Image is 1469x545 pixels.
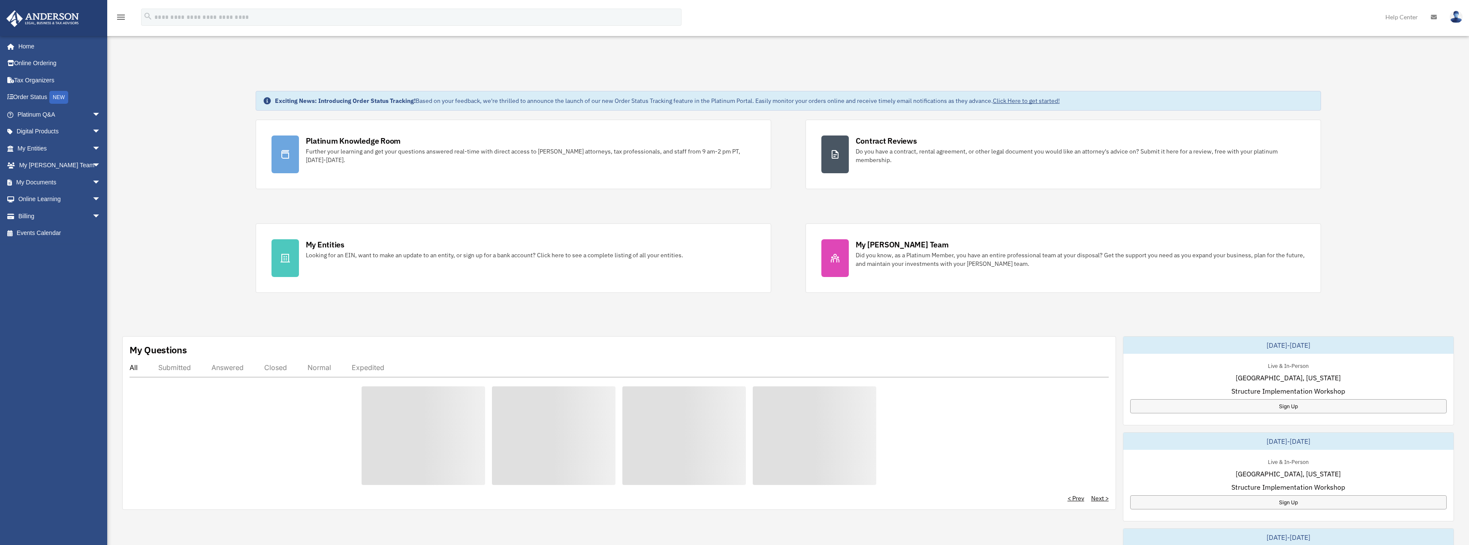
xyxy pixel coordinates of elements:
[158,363,191,372] div: Submitted
[116,12,126,22] i: menu
[6,72,114,89] a: Tax Organizers
[6,208,114,225] a: Billingarrow_drop_down
[6,89,114,106] a: Order StatusNEW
[1450,11,1463,23] img: User Pic
[6,123,114,140] a: Digital Productsarrow_drop_down
[92,157,109,175] span: arrow_drop_down
[116,15,126,22] a: menu
[352,363,384,372] div: Expedited
[1130,399,1447,413] a: Sign Up
[856,147,1305,164] div: Do you have a contract, rental agreement, or other legal document you would like an attorney's ad...
[92,140,109,157] span: arrow_drop_down
[256,223,771,293] a: My Entities Looking for an EIN, want to make an update to an entity, or sign up for a bank accoun...
[6,157,114,174] a: My [PERSON_NAME] Teamarrow_drop_down
[92,106,109,123] span: arrow_drop_down
[6,174,114,191] a: My Documentsarrow_drop_down
[805,223,1321,293] a: My [PERSON_NAME] Team Did you know, as a Platinum Member, you have an entire professional team at...
[92,174,109,191] span: arrow_drop_down
[993,97,1060,105] a: Click Here to get started!
[1236,469,1341,479] span: [GEOGRAPHIC_DATA], [US_STATE]
[275,97,416,105] strong: Exciting News: Introducing Order Status Tracking!
[6,225,114,242] a: Events Calendar
[92,123,109,141] span: arrow_drop_down
[6,38,109,55] a: Home
[6,191,114,208] a: Online Learningarrow_drop_down
[264,363,287,372] div: Closed
[49,91,68,104] div: NEW
[4,10,81,27] img: Anderson Advisors Platinum Portal
[306,147,755,164] div: Further your learning and get your questions answered real-time with direct access to [PERSON_NAM...
[130,363,138,372] div: All
[856,135,917,146] div: Contract Reviews
[275,96,1060,105] div: Based on your feedback, we're thrilled to announce the launch of our new Order Status Tracking fe...
[92,208,109,225] span: arrow_drop_down
[1231,386,1345,396] span: Structure Implementation Workshop
[1231,482,1345,492] span: Structure Implementation Workshop
[308,363,331,372] div: Normal
[1261,457,1315,466] div: Live & In-Person
[1123,337,1454,354] div: [DATE]-[DATE]
[1261,361,1315,370] div: Live & In-Person
[130,343,187,356] div: My Questions
[6,140,114,157] a: My Entitiesarrow_drop_down
[1123,433,1454,450] div: [DATE]-[DATE]
[211,363,244,372] div: Answered
[6,55,114,72] a: Online Ordering
[256,120,771,189] a: Platinum Knowledge Room Further your learning and get your questions answered real-time with dire...
[6,106,114,123] a: Platinum Q&Aarrow_drop_down
[1068,494,1084,503] a: < Prev
[856,251,1305,268] div: Did you know, as a Platinum Member, you have an entire professional team at your disposal? Get th...
[306,251,683,259] div: Looking for an EIN, want to make an update to an entity, or sign up for a bank account? Click her...
[306,135,401,146] div: Platinum Knowledge Room
[1130,495,1447,509] a: Sign Up
[143,12,153,21] i: search
[805,120,1321,189] a: Contract Reviews Do you have a contract, rental agreement, or other legal document you would like...
[1091,494,1109,503] a: Next >
[1236,373,1341,383] span: [GEOGRAPHIC_DATA], [US_STATE]
[92,191,109,208] span: arrow_drop_down
[306,239,344,250] div: My Entities
[856,239,949,250] div: My [PERSON_NAME] Team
